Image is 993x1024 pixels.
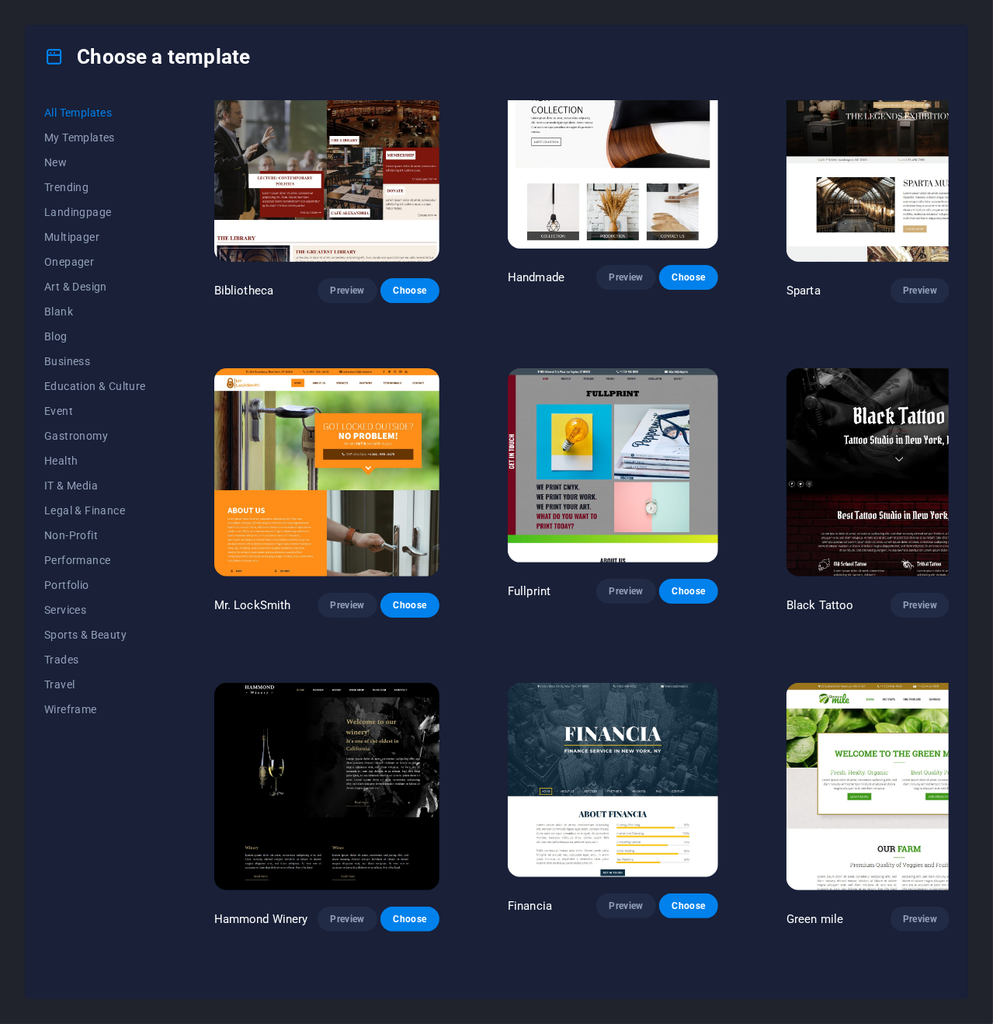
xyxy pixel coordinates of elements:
[44,44,250,69] h4: Choose a template
[44,106,146,119] span: All Templates
[786,911,843,927] p: Green mile
[44,206,146,218] span: Landingpage
[44,249,146,274] button: Onepager
[330,913,364,925] span: Preview
[44,579,146,591] span: Portfolio
[44,548,146,573] button: Performance
[44,231,146,243] span: Multipager
[508,583,550,599] p: Fullprint
[44,156,146,169] span: New
[44,225,146,249] button: Multipager
[672,585,706,597] span: Choose
[380,593,439,618] button: Choose
[318,593,377,618] button: Preview
[318,907,377,932] button: Preview
[659,579,718,604] button: Choose
[903,599,937,611] span: Preview
[44,299,146,324] button: Blank
[903,913,937,925] span: Preview
[596,579,655,604] button: Preview
[44,305,146,318] span: Blank
[44,523,146,548] button: Non-Profit
[786,597,854,613] p: Black Tattoo
[44,647,146,672] button: Trades
[44,380,146,392] span: Education & Culture
[44,604,146,616] span: Services
[609,585,643,597] span: Preview
[44,355,146,367] span: Business
[214,368,439,576] img: Mr. LockSmith
[214,283,274,298] p: Bibliotheca
[330,599,364,611] span: Preview
[44,430,146,442] span: Gastronomy
[44,678,146,691] span: Travel
[380,278,439,303] button: Choose
[44,697,146,722] button: Wireframe
[891,593,950,618] button: Preview
[508,898,552,914] p: Financia
[659,265,718,290] button: Choose
[903,284,937,297] span: Preview
[596,265,655,290] button: Preview
[44,399,146,423] button: Event
[393,284,427,297] span: Choose
[44,256,146,268] span: Onepager
[393,913,427,925] span: Choose
[44,131,146,144] span: My Templates
[44,703,146,716] span: Wireframe
[891,278,950,303] button: Preview
[44,125,146,150] button: My Templates
[44,280,146,293] span: Art & Design
[44,629,146,641] span: Sports & Beauty
[380,907,439,932] button: Choose
[508,683,718,877] img: Financia
[44,498,146,523] button: Legal & Finance
[44,175,146,200] button: Trending
[44,274,146,299] button: Art & Design
[44,473,146,498] button: IT & Media
[393,599,427,611] span: Choose
[44,653,146,666] span: Trades
[44,150,146,175] button: New
[44,423,146,448] button: Gastronomy
[214,683,439,891] img: Hammond Winery
[44,324,146,349] button: Blog
[44,448,146,473] button: Health
[44,479,146,492] span: IT & Media
[508,54,718,249] img: Handmade
[44,200,146,225] button: Landingpage
[44,529,146,542] span: Non-Profit
[44,100,146,125] button: All Templates
[44,405,146,417] span: Event
[44,672,146,697] button: Travel
[786,283,821,298] p: Sparta
[214,54,439,263] img: Bibliotheca
[596,893,655,918] button: Preview
[659,893,718,918] button: Choose
[44,504,146,517] span: Legal & Finance
[44,181,146,193] span: Trending
[44,597,146,622] button: Services
[330,284,364,297] span: Preview
[44,455,146,467] span: Health
[44,622,146,647] button: Sports & Beauty
[44,573,146,597] button: Portfolio
[891,907,950,932] button: Preview
[44,374,146,399] button: Education & Culture
[609,271,643,284] span: Preview
[508,368,718,563] img: Fullprint
[44,349,146,374] button: Business
[214,911,308,927] p: Hammond Winery
[672,900,706,912] span: Choose
[214,597,291,613] p: Mr. LockSmith
[672,271,706,284] span: Choose
[318,278,377,303] button: Preview
[44,330,146,343] span: Blog
[609,900,643,912] span: Preview
[44,554,146,566] span: Performance
[508,270,564,285] p: Handmade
